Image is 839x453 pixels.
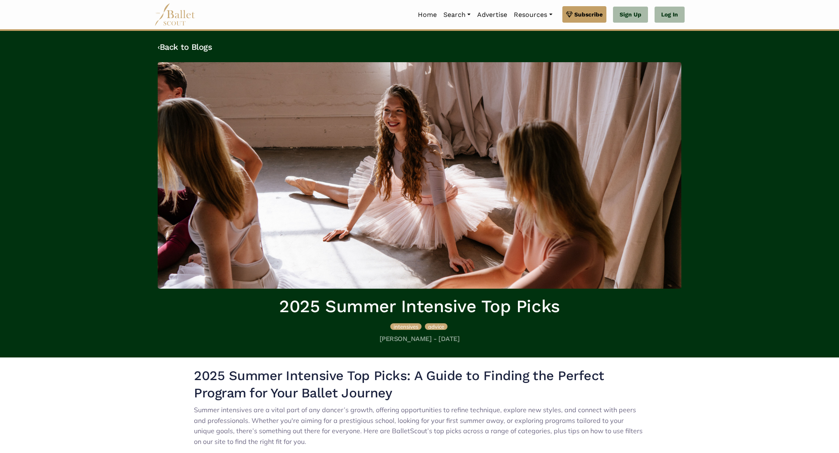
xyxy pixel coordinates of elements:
a: Home [415,6,440,23]
a: Search [440,6,474,23]
span: Summer intensives are a vital part of any dancer’s growth, offering opportunities to refine techn... [194,406,643,446]
span: Subscribe [574,10,603,19]
code: ‹ [158,42,160,52]
a: ‹Back to Blogs [158,42,212,52]
a: intensives [390,322,423,330]
h5: [PERSON_NAME] - [DATE] [158,335,681,343]
a: Advertise [474,6,510,23]
a: Log In [655,7,685,23]
h1: 2025 Summer Intensive Top Picks [158,295,681,318]
h2: 2025 Summer Intensive Top Picks: A Guide to Finding the Perfect Program for Your Ballet Journey [194,367,645,402]
a: Resources [510,6,555,23]
span: advice [428,323,444,330]
a: Subscribe [562,6,606,23]
img: gem.svg [566,10,573,19]
a: advice [425,322,447,330]
a: Sign Up [613,7,648,23]
span: intensives [394,323,418,330]
img: header_image.img [158,62,681,289]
